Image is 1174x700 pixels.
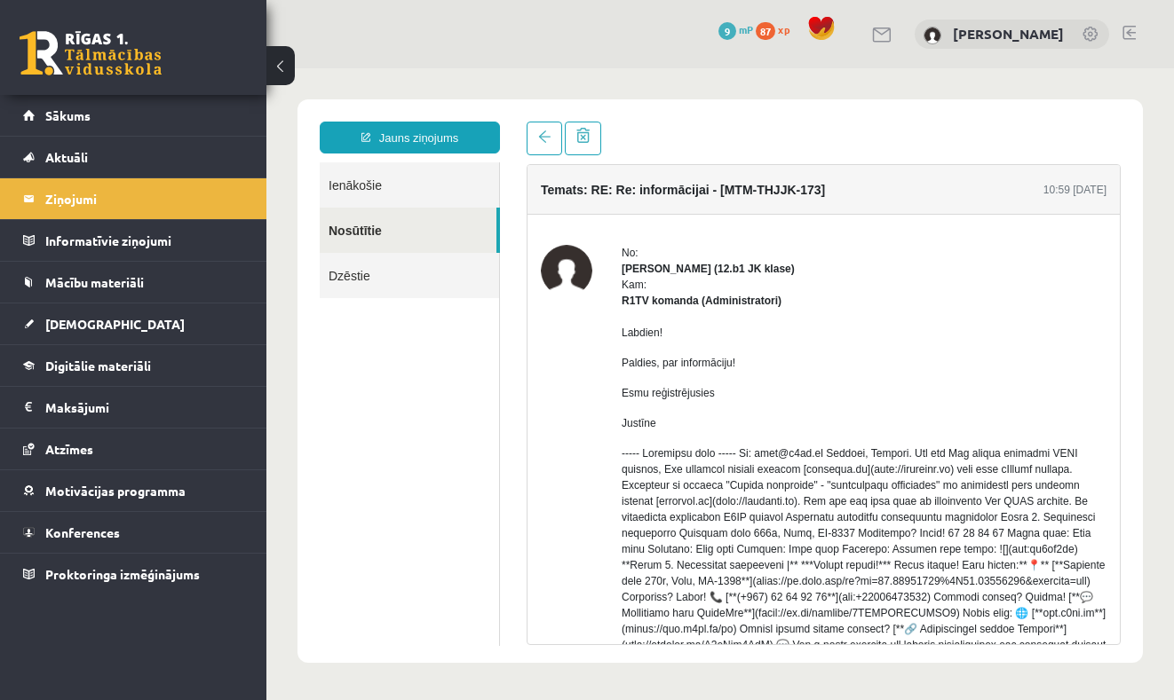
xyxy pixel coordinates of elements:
[45,274,144,290] span: Mācību materiāli
[23,137,244,177] a: Aktuāli
[23,95,244,136] a: Sākums
[274,114,559,129] h4: Temats: RE: Re: informācijai - [MTM-THJJK-173]
[777,114,840,130] div: 10:59 [DATE]
[355,317,840,333] p: Esmu reģistrējusies
[718,22,736,40] span: 9
[23,262,244,303] a: Mācību materiāli
[53,94,233,139] a: Ienākošie
[778,22,789,36] span: xp
[23,220,244,261] a: Informatīvie ziņojumi
[45,524,120,540] span: Konferences
[355,226,515,239] strong: R1TV komanda (Administratori)
[53,53,234,85] a: Jauns ziņojums
[45,483,186,499] span: Motivācijas programma
[23,470,244,511] a: Motivācijas programma
[53,185,233,230] a: Dzēstie
[274,177,326,228] img: Justīne Everte
[45,566,200,582] span: Proktoringa izmēģinājums
[45,178,244,219] legend: Ziņojumi
[23,512,244,553] a: Konferences
[45,387,244,428] legend: Maksājumi
[355,208,840,240] div: Kam:
[45,316,185,332] span: [DEMOGRAPHIC_DATA]
[23,178,244,219] a: Ziņojumi
[23,554,244,594] a: Proktoringa izmēģinājums
[45,149,88,165] span: Aktuāli
[355,194,528,207] strong: [PERSON_NAME] (12.b1 JK klase)
[23,345,244,386] a: Digitālie materiāli
[739,22,753,36] span: mP
[23,303,244,344] a: [DEMOGRAPHIC_DATA]
[20,31,162,75] a: Rīgas 1. Tālmācības vidusskola
[355,347,840,363] p: Justīne
[45,358,151,374] span: Digitālie materiāli
[45,107,91,123] span: Sākums
[756,22,775,40] span: 87
[45,220,244,261] legend: Informatīvie ziņojumi
[355,256,840,272] p: Labdien!
[45,441,93,457] span: Atzīmes
[23,429,244,469] a: Atzīmes
[23,387,244,428] a: Maksājumi
[953,25,1064,43] a: [PERSON_NAME]
[355,287,840,303] p: Paldies, par informāciju!
[718,22,753,36] a: 9 mP
[355,177,840,193] div: No:
[924,27,941,44] img: Justīne Everte
[756,22,798,36] a: 87 xp
[53,139,230,185] a: Nosūtītie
